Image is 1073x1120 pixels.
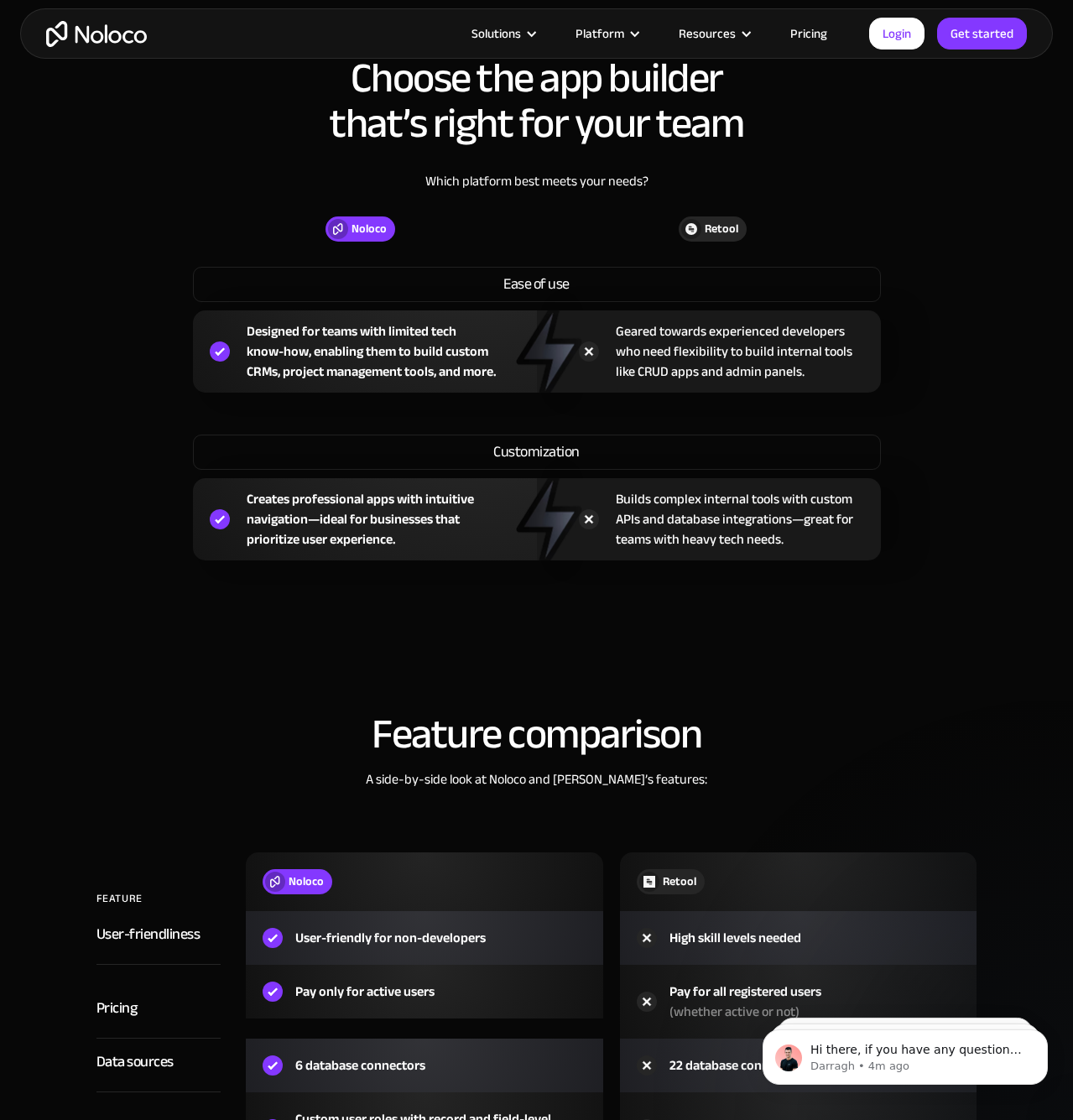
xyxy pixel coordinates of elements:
div: Geared towards experienced developers who need flexibility to build internal tools like CRUD apps... [616,321,852,382]
div: A side-by-side look at Noloco and [PERSON_NAME]’s features: [17,769,1056,789]
div: Pricing [96,996,138,1021]
div: Which platform best meets your needs? [17,171,1056,216]
div: Pay only for active users [295,982,435,1002]
div: Creates professional apps with intuitive navigation—ideal for businesses that prioritize user exp... [247,489,537,550]
div: Data sources [96,1050,174,1075]
div: Resources [679,23,736,44]
a: Login [869,18,925,49]
div: Resources [658,23,769,44]
div: User-friendly for non-developers [295,928,486,948]
div: Noloco [352,220,387,238]
div: Noloco [289,873,324,891]
span: (whether active or not) [669,999,800,1024]
h2: Feature comparison [17,711,1056,757]
div: FEATURE [96,886,143,911]
a: Pricing [769,23,848,44]
div: Solutions [471,23,521,44]
div: 22 database connectors [669,1055,805,1076]
div: Retool [705,220,738,238]
div: Designed for teams with limited tech know-how, enabling them to build custom CRMs, project manage... [247,321,497,382]
a: home [46,21,147,47]
div: Platform [555,23,658,44]
div: Pay for all registered users [669,982,821,1022]
div: Builds complex internal tools with custom APIs and database integrations—great for teams with hea... [616,489,881,550]
iframe: Intercom notifications message [737,994,1073,1112]
div: Retool [663,873,696,891]
div: Platform [576,23,624,44]
div: 6 database connectors [295,1055,425,1076]
div: User-friendliness [96,922,201,947]
div: Customization [193,435,881,470]
h2: Choose the app builder that’s right for your team [17,55,1056,146]
a: Get started [937,18,1027,49]
div: High skill levels needed [669,928,801,948]
div: Solutions [451,23,555,44]
div: Ease of use [193,267,881,302]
